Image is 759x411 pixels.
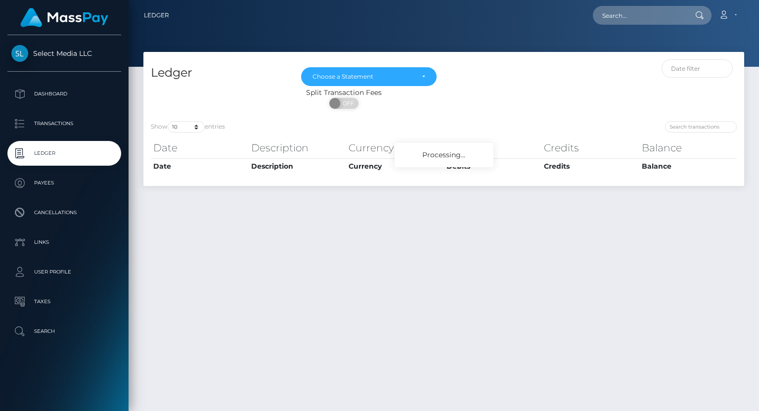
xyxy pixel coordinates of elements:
[20,8,108,27] img: MassPay Logo
[335,98,359,109] span: OFF
[151,121,225,133] label: Show entries
[11,146,117,161] p: Ledger
[7,200,121,225] a: Cancellations
[346,138,444,158] th: Currency
[11,87,117,101] p: Dashboard
[7,171,121,195] a: Payees
[7,111,121,136] a: Transactions
[7,141,121,166] a: Ledger
[7,289,121,314] a: Taxes
[639,158,737,174] th: Balance
[541,138,639,158] th: Credits
[665,121,737,133] input: Search transactions
[11,176,117,190] p: Payees
[11,294,117,309] p: Taxes
[395,143,493,167] div: Processing...
[7,260,121,284] a: User Profile
[346,158,444,174] th: Currency
[7,82,121,106] a: Dashboard
[7,319,121,344] a: Search
[143,88,544,98] div: Split Transaction Fees
[144,5,169,26] a: Ledger
[313,73,414,81] div: Choose a Statement
[7,49,121,58] span: Select Media LLC
[249,138,347,158] th: Description
[151,158,249,174] th: Date
[7,230,121,255] a: Links
[11,235,117,250] p: Links
[662,59,733,78] input: Date filter
[11,265,117,279] p: User Profile
[151,138,249,158] th: Date
[639,138,737,158] th: Balance
[11,116,117,131] p: Transactions
[444,138,542,158] th: Debits
[168,121,205,133] select: Showentries
[151,64,286,82] h4: Ledger
[301,67,437,86] button: Choose a Statement
[11,324,117,339] p: Search
[11,45,28,62] img: Select Media LLC
[11,205,117,220] p: Cancellations
[249,158,347,174] th: Description
[593,6,686,25] input: Search...
[541,158,639,174] th: Credits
